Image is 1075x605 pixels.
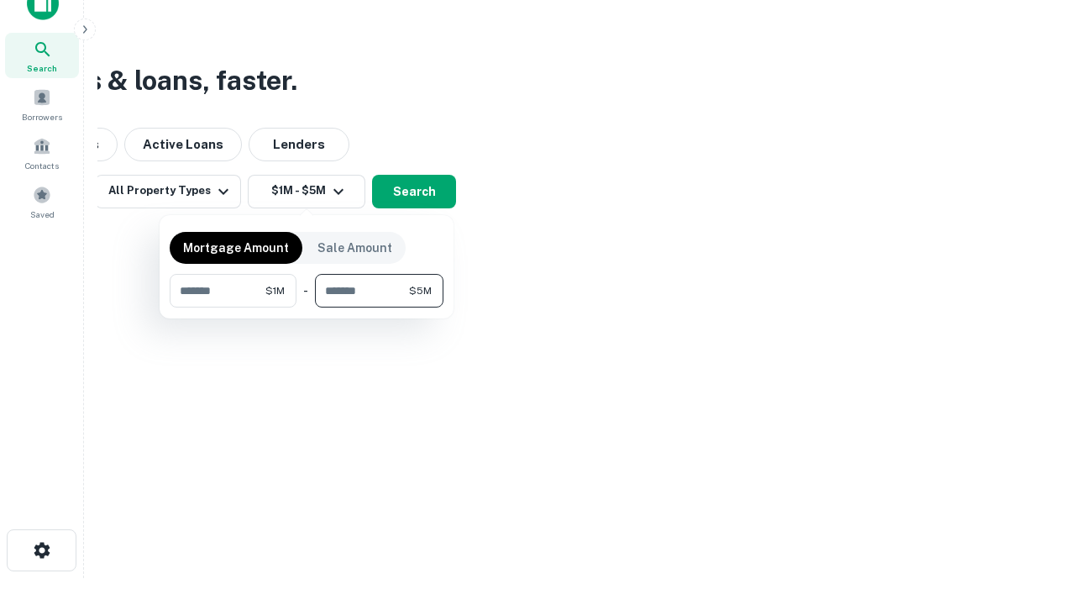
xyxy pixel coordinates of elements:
[991,471,1075,551] iframe: Chat Widget
[303,274,308,308] div: -
[317,239,392,257] p: Sale Amount
[183,239,289,257] p: Mortgage Amount
[409,283,432,298] span: $5M
[265,283,285,298] span: $1M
